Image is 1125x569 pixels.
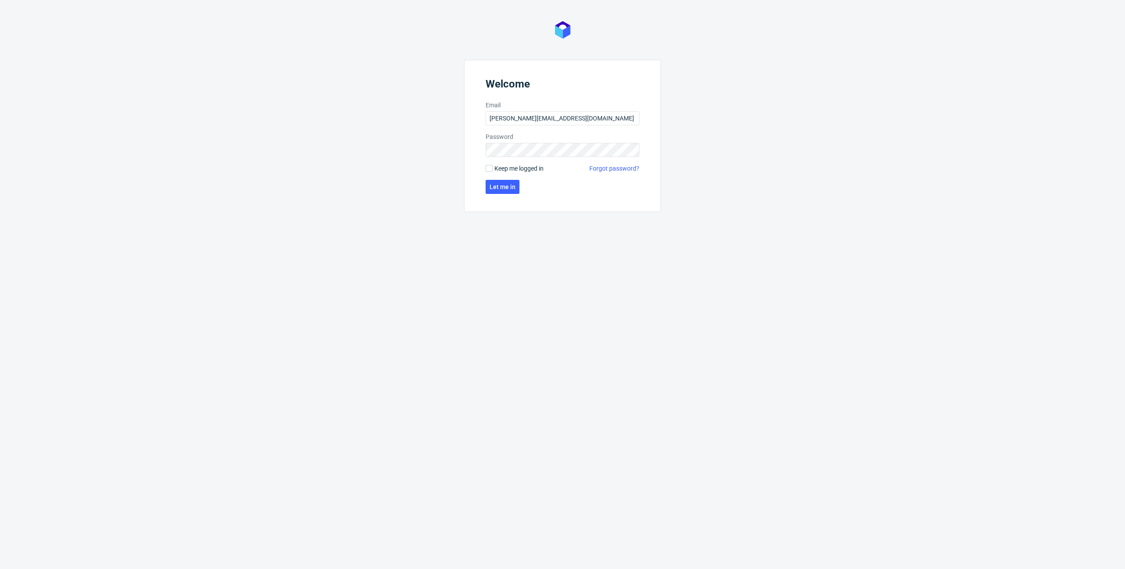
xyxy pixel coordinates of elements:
button: Let me in [486,180,519,194]
label: Password [486,132,639,141]
span: Let me in [490,184,515,190]
header: Welcome [486,78,639,94]
label: Email [486,101,639,109]
span: Keep me logged in [494,164,544,173]
a: Forgot password? [589,164,639,173]
input: you@youremail.com [486,111,639,125]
